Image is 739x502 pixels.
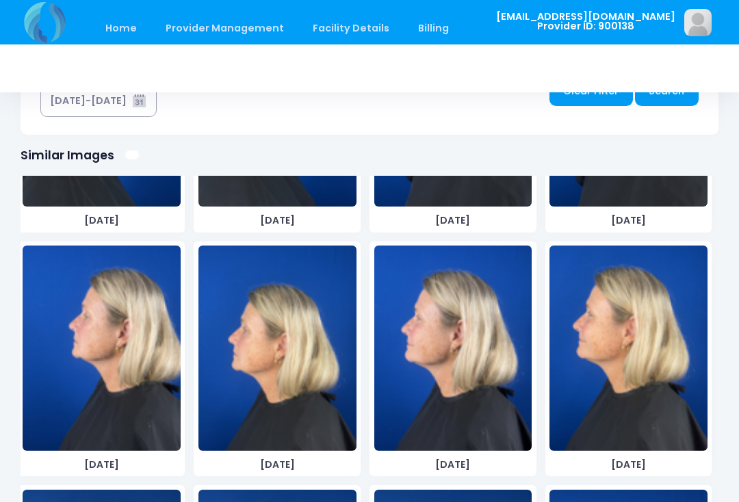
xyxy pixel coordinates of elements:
[405,12,463,44] a: Billing
[300,12,403,44] a: Facility Details
[50,94,127,108] div: [DATE]-[DATE]
[549,458,708,472] span: [DATE]
[496,12,675,31] span: [EMAIL_ADDRESS][DOMAIN_NAME] Provider ID: 900138
[198,458,356,472] span: [DATE]
[684,9,712,36] img: image
[23,246,181,451] img: image
[374,458,532,472] span: [DATE]
[152,12,297,44] a: Provider Management
[92,12,150,44] a: Home
[549,246,708,451] img: image
[374,246,532,451] img: image
[21,148,114,162] h1: Similar Images
[198,213,356,228] span: [DATE]
[465,12,517,44] a: Staff
[549,213,708,228] span: [DATE]
[198,246,356,451] img: image
[23,213,181,228] span: [DATE]
[374,213,532,228] span: [DATE]
[23,458,181,472] span: [DATE]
